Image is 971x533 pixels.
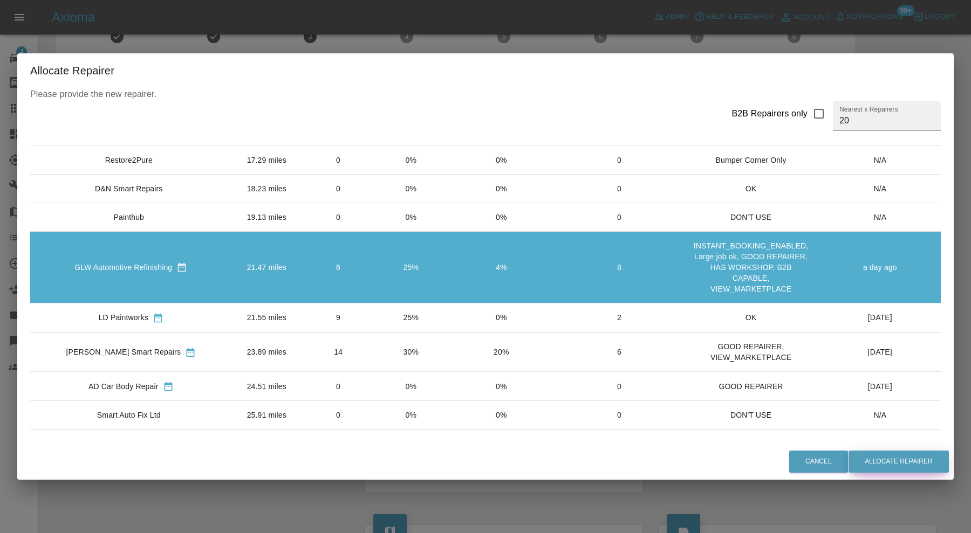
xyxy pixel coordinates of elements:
[839,105,898,114] label: Nearest x Repairers
[302,231,375,303] td: 6
[66,347,181,357] div: [PERSON_NAME] Smart Repairs
[302,372,375,401] td: 0
[447,231,556,303] td: 4%
[556,303,682,332] td: 2
[232,372,302,401] td: 24.51 miles
[302,203,375,231] td: 0
[99,312,148,323] div: LD Paintworks
[232,146,302,174] td: 17.29 miles
[447,401,556,430] td: 0%
[375,174,447,203] td: 0%
[819,231,941,303] td: a day ago
[819,401,941,430] td: N/A
[447,203,556,231] td: 0%
[731,107,808,120] div: B2B Repairers only
[232,430,302,458] td: 26.89 miles
[375,231,447,303] td: 25%
[819,430,941,458] td: N/A
[375,372,447,401] td: 0%
[88,381,159,392] div: AD Car Body Repair
[232,401,302,430] td: 25.91 miles
[30,88,941,101] p: Please provide the new repairer.
[302,146,375,174] td: 0
[556,146,682,174] td: 0
[849,451,949,473] button: Allocate Repairer
[447,430,556,458] td: 0%
[682,174,819,203] td: OK
[232,174,302,203] td: 18.23 miles
[556,333,682,372] td: 6
[302,430,375,458] td: 0
[789,451,848,473] button: Cancel
[74,262,172,273] div: GLW Automotive Refinishing
[114,212,144,223] div: Painthub
[447,146,556,174] td: 0%
[682,303,819,332] td: OK
[302,174,375,203] td: 0
[819,146,941,174] td: N/A
[447,372,556,401] td: 0%
[232,203,302,231] td: 19.13 miles
[447,303,556,332] td: 0%
[819,303,941,332] td: [DATE]
[95,183,162,194] div: D&N Smart Repairs
[682,231,819,303] td: INSTANT_BOOKING_ENABLED, Large job ok, GOOD REPAIRER, HAS WORKSHOP, B2B CAPABLE, VIEW_MARKETPLACE
[819,203,941,231] td: N/A
[556,231,682,303] td: 8
[232,333,302,372] td: 23.89 miles
[447,333,556,372] td: 20%
[375,303,447,332] td: 25%
[682,203,819,231] td: DON'T USE
[556,372,682,401] td: 0
[682,333,819,372] td: GOOD REPAIRER, VIEW_MARKETPLACE
[556,203,682,231] td: 0
[375,401,447,430] td: 0%
[17,53,954,88] h2: Allocate Repairer
[302,303,375,332] td: 9
[819,372,941,401] td: [DATE]
[447,174,556,203] td: 0%
[682,372,819,401] td: GOOD REPAIRER
[302,333,375,372] td: 14
[682,430,819,458] td: PDR
[232,303,302,332] td: 21.55 miles
[682,401,819,430] td: DON'T USE
[375,430,447,458] td: 0%
[819,333,941,372] td: [DATE]
[682,146,819,174] td: Bumper Corner Only
[302,401,375,430] td: 0
[556,174,682,203] td: 0
[97,410,161,420] div: Smart Auto Fix Ltd
[556,401,682,430] td: 0
[556,430,682,458] td: 0
[105,155,153,165] div: Restore2Pure
[375,333,447,372] td: 30%
[819,174,941,203] td: N/A
[375,146,447,174] td: 0%
[232,231,302,303] td: 21.47 miles
[375,203,447,231] td: 0%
